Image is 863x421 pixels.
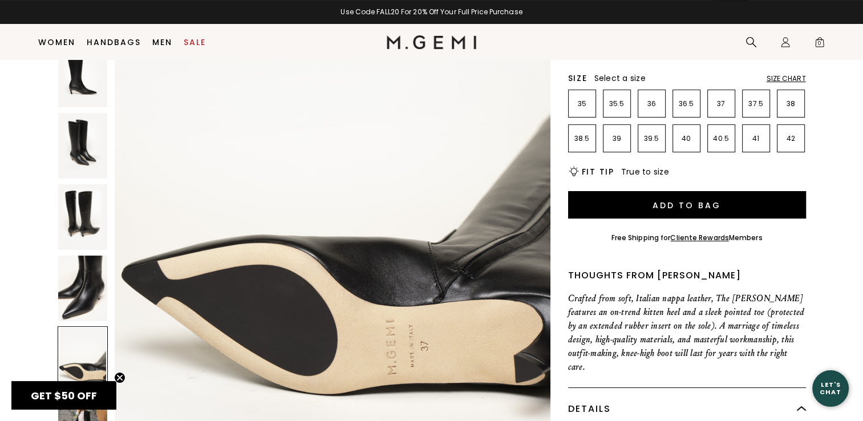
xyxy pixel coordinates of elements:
p: 37 [708,99,735,108]
button: Close teaser [114,372,125,383]
img: The Tina [58,256,107,321]
div: Let's Chat [812,381,849,395]
div: GET $50 OFFClose teaser [11,381,116,410]
a: Women [38,38,75,47]
p: 41 [743,134,769,143]
img: The Tina [58,42,107,107]
div: Thoughts from [PERSON_NAME] [568,269,806,282]
a: Sale [184,38,206,47]
span: True to size [621,166,669,177]
p: 39 [603,134,630,143]
a: Men [152,38,172,47]
h2: Size [568,74,588,83]
p: 37.5 [743,99,769,108]
p: 39.5 [638,134,665,143]
img: The Tina [58,113,107,179]
span: Select a size [594,72,646,84]
img: The Tina [58,184,107,250]
p: 38.5 [569,134,595,143]
p: 40.5 [708,134,735,143]
p: 42 [777,134,804,143]
a: Handbags [87,38,141,47]
button: Add to Bag [568,191,806,218]
span: GET $50 OFF [31,388,97,403]
p: 40 [673,134,700,143]
img: M.Gemi [387,35,476,49]
p: 35.5 [603,99,630,108]
p: 38 [777,99,804,108]
a: Cliente Rewards [670,233,729,242]
div: Size Chart [767,74,806,83]
p: 35 [569,99,595,108]
p: 36 [638,99,665,108]
p: Crafted from soft, Italian nappa leather, The [PERSON_NAME] features an on-trend kitten heel and ... [568,292,806,374]
div: Free Shipping for Members [611,233,763,242]
p: 36.5 [673,99,700,108]
h2: Fit Tip [582,167,614,176]
span: 0 [814,39,825,50]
